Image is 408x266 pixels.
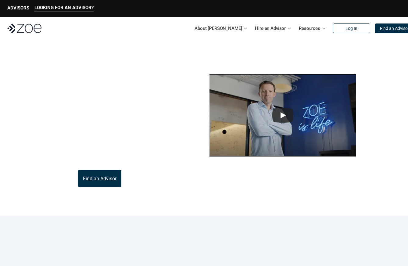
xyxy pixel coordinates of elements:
img: sddefault.webp [209,74,356,156]
p: Log In [345,26,357,31]
p: [PERSON_NAME] is the modern wealth platform that allows you to find, hire, and work with vetted i... [21,97,178,126]
p: Hire an Advisor [255,24,286,33]
p: Find an Advisor [83,176,116,182]
button: Play [272,108,293,123]
p: Resources [299,24,320,33]
p: ADVISORS [7,5,29,11]
a: Log In [333,23,370,33]
p: What is [PERSON_NAME]? [21,54,166,89]
p: This video is not investment advice and should not be relied on for such advice or as a substitut... [178,160,387,167]
p: Through [PERSON_NAME]’s platform, you can connect with trusted financial advisors across [GEOGRAP... [21,133,178,163]
p: About [PERSON_NAME] [195,24,242,33]
a: Find an Advisor [78,170,121,187]
p: LOOKING FOR AN ADVISOR? [34,5,94,10]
